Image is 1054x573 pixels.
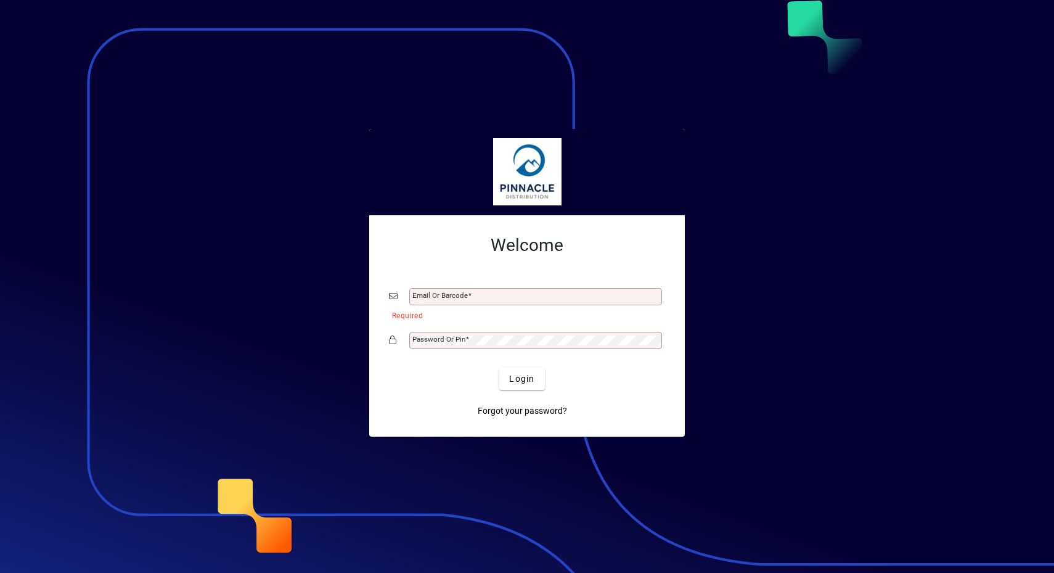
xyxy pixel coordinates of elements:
[499,368,544,390] button: Login
[412,335,465,344] mat-label: Password or Pin
[412,291,468,300] mat-label: Email or Barcode
[392,308,655,321] mat-error: Required
[389,235,665,256] h2: Welcome
[473,400,572,422] a: Forgot your password?
[509,373,534,385] span: Login
[478,405,567,418] span: Forgot your password?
